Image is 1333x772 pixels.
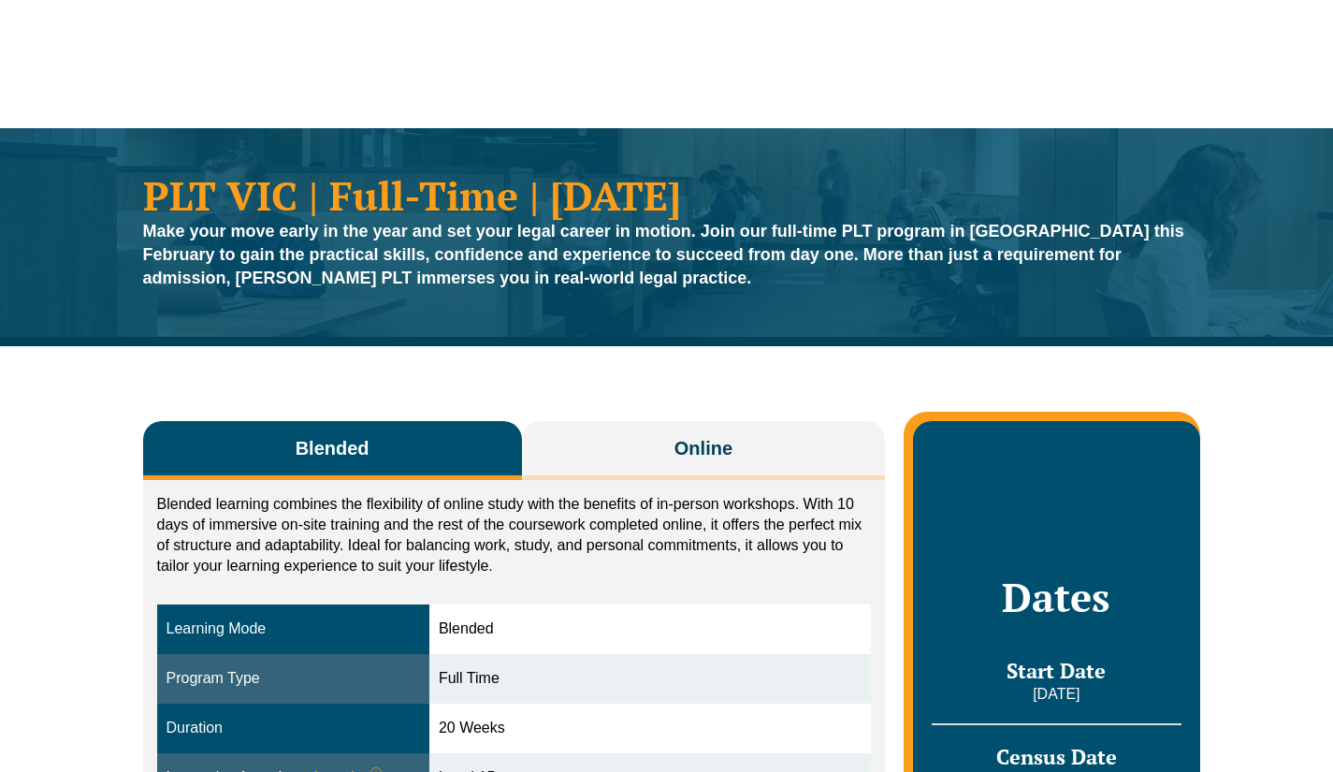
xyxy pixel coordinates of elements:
span: Start Date [1007,657,1106,684]
h1: PLT VIC | Full-Time | [DATE] [143,175,1191,215]
p: [DATE] [932,684,1181,705]
div: Program Type [167,668,420,690]
h2: Dates [932,574,1181,620]
div: Full Time [439,668,862,690]
span: Census Date [996,743,1117,770]
span: Blended [296,435,369,461]
div: Duration [167,718,420,739]
div: Blended [439,619,862,640]
p: Blended learning combines the flexibility of online study with the benefits of in-person workshop... [157,494,872,576]
div: 20 Weeks [439,718,862,739]
strong: Make your move early in the year and set your legal career in motion. Join our full-time PLT prog... [143,222,1184,287]
span: Online [674,435,732,461]
div: Learning Mode [167,619,420,640]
